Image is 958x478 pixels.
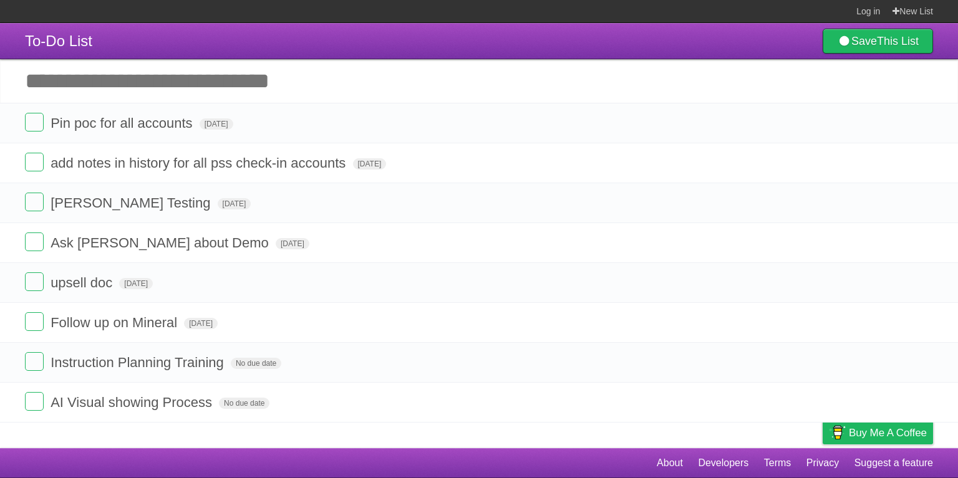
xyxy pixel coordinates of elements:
[51,394,215,410] span: AI Visual showing Process
[25,392,44,411] label: Done
[51,315,180,330] span: Follow up on Mineral
[219,398,269,409] span: No due date
[25,193,44,211] label: Done
[764,451,791,475] a: Terms
[231,358,281,369] span: No due date
[25,272,44,291] label: Done
[806,451,839,475] a: Privacy
[119,278,153,289] span: [DATE]
[25,232,44,251] label: Done
[25,113,44,131] label: Done
[51,115,195,131] span: Pin poc for all accounts
[353,158,387,170] span: [DATE]
[25,153,44,171] label: Done
[276,238,309,249] span: [DATE]
[698,451,748,475] a: Developers
[51,275,115,290] span: upsell doc
[200,118,233,130] span: [DATE]
[823,421,933,444] a: Buy me a coffee
[25,312,44,331] label: Done
[657,451,683,475] a: About
[25,32,92,49] span: To-Do List
[51,155,349,171] span: add notes in history for all pss check-in accounts
[823,29,933,54] a: SaveThis List
[51,195,213,211] span: [PERSON_NAME] Testing
[829,422,846,443] img: Buy me a coffee
[849,422,927,444] span: Buy me a coffee
[51,235,272,251] span: Ask [PERSON_NAME] about Demo
[184,318,218,329] span: [DATE]
[854,451,933,475] a: Suggest a feature
[25,352,44,371] label: Done
[218,198,251,209] span: [DATE]
[51,355,227,370] span: Instruction Planning Training
[877,35,919,47] b: This List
